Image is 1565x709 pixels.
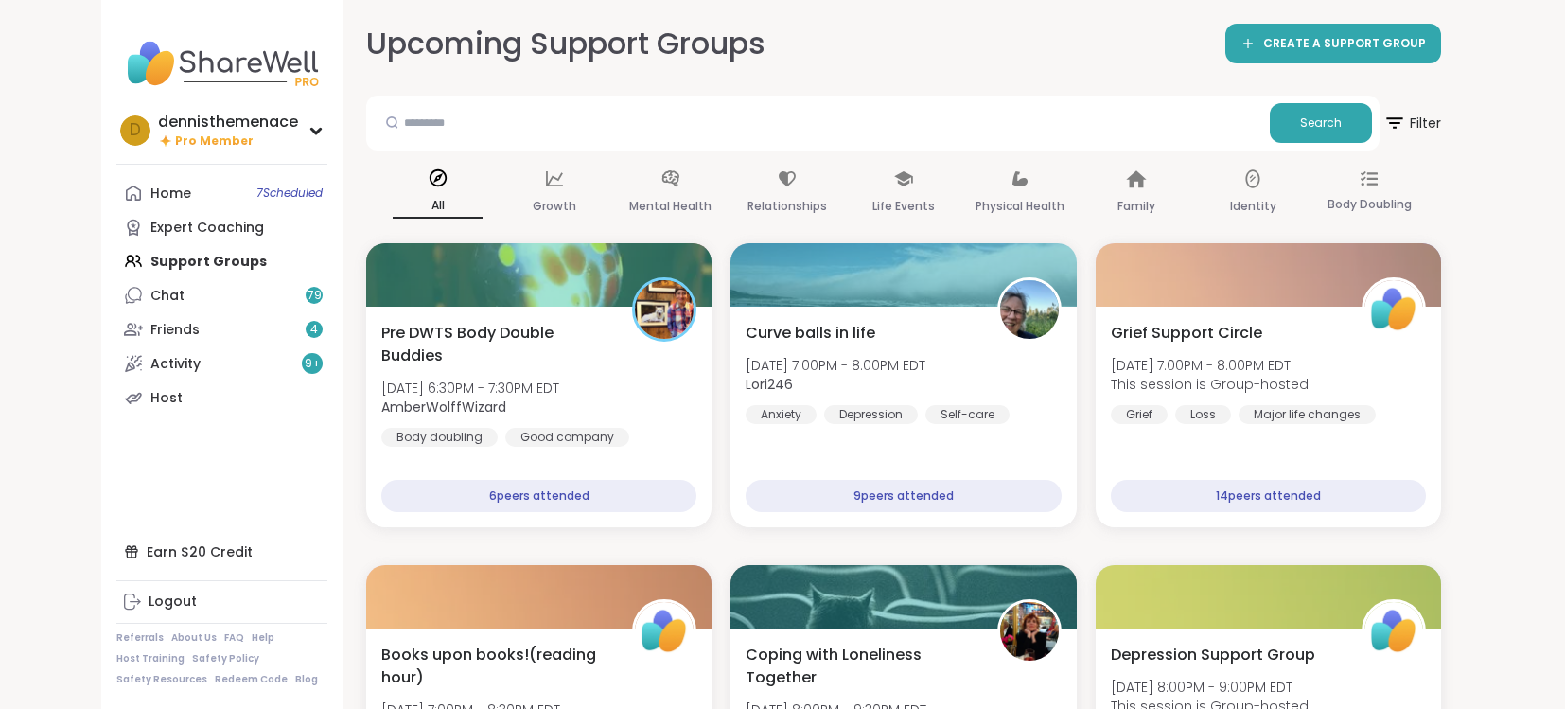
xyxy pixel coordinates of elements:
[393,194,483,219] p: All
[116,30,327,97] img: ShareWell Nav Logo
[295,673,318,686] a: Blog
[116,652,185,665] a: Host Training
[629,195,712,218] p: Mental Health
[366,23,765,65] h2: Upcoming Support Groups
[1111,678,1309,697] span: [DATE] 8:00PM - 9:00PM EDT
[1364,602,1423,661] img: ShareWell
[116,535,327,569] div: Earn $20 Credit
[116,673,207,686] a: Safety Resources
[872,195,935,218] p: Life Events
[252,631,274,645] a: Help
[381,644,611,689] span: Books upon books!(reading hour)
[1225,24,1441,63] a: CREATE A SUPPORT GROUP
[150,287,185,306] div: Chat
[1000,602,1059,661] img: Judy
[1111,322,1262,345] span: Grief Support Circle
[747,195,827,218] p: Relationships
[149,593,197,612] div: Logout
[1111,644,1315,666] span: Depression Support Group
[381,480,696,512] div: 6 peers attended
[1117,195,1155,218] p: Family
[1328,193,1412,216] p: Body Doubling
[746,644,976,689] span: Coping with Loneliness Together
[1111,356,1309,375] span: [DATE] 7:00PM - 8:00PM EDT
[150,355,201,374] div: Activity
[925,405,1010,424] div: Self-care
[116,631,164,645] a: Referrals
[150,321,200,340] div: Friends
[150,389,183,408] div: Host
[1000,280,1059,339] img: Lori246
[635,602,694,661] img: ShareWell
[116,585,327,619] a: Logout
[224,631,244,645] a: FAQ
[308,288,322,304] span: 79
[1175,405,1231,424] div: Loss
[158,112,298,133] div: dennisthemenace
[746,375,793,394] b: Lori246
[1230,195,1276,218] p: Identity
[1111,375,1309,394] span: This session is Group-hosted
[746,405,817,424] div: Anxiety
[215,673,288,686] a: Redeem Code
[150,185,191,204] div: Home
[746,356,925,375] span: [DATE] 7:00PM - 8:00PM EDT
[192,652,259,665] a: Safety Policy
[381,428,498,447] div: Body doubling
[116,278,327,312] a: Chat79
[1111,405,1168,424] div: Grief
[381,322,611,367] span: Pre DWTS Body Double Buddies
[635,280,694,339] img: AmberWolffWizard
[746,480,1061,512] div: 9 peers attended
[130,118,141,143] span: d
[116,381,327,415] a: Host
[116,312,327,346] a: Friends4
[505,428,629,447] div: Good company
[746,322,875,345] span: Curve balls in life
[1270,103,1372,143] button: Search
[1383,96,1441,151] button: Filter
[116,176,327,210] a: Home7Scheduled
[381,398,506,417] b: AmberWolffWizard
[305,356,321,372] span: 9 +
[381,379,559,398] span: [DATE] 6:30PM - 7:30PM EDT
[310,322,318,338] span: 4
[1383,100,1441,146] span: Filter
[824,405,918,424] div: Depression
[1300,115,1342,132] span: Search
[116,210,327,244] a: Expert Coaching
[533,195,576,218] p: Growth
[976,195,1064,218] p: Physical Health
[256,186,323,201] span: 7 Scheduled
[150,219,264,238] div: Expert Coaching
[171,631,217,645] a: About Us
[116,346,327,381] a: Activity9+
[175,133,254,150] span: Pro Member
[1111,480,1426,512] div: 14 peers attended
[1263,36,1426,52] span: CREATE A SUPPORT GROUP
[1239,405,1376,424] div: Major life changes
[1364,280,1423,339] img: ShareWell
